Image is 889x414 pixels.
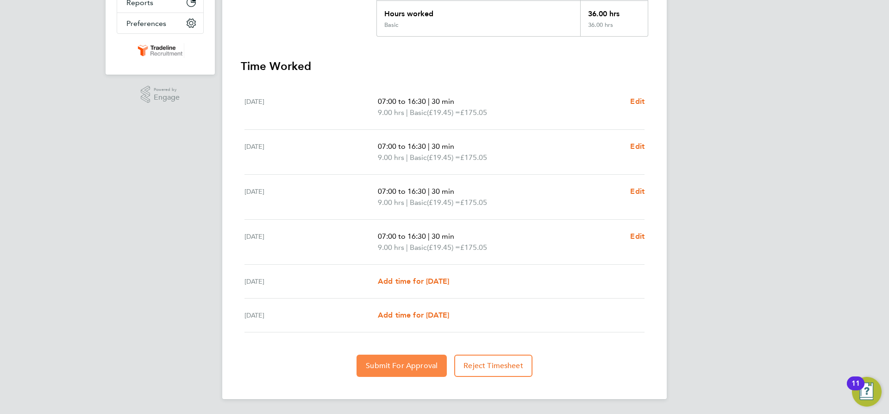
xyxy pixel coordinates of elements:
[378,243,404,252] span: 9.00 hrs
[117,13,203,33] button: Preferences
[428,187,430,196] span: |
[630,96,645,107] a: Edit
[378,277,449,286] span: Add time for [DATE]
[357,355,447,377] button: Submit For Approval
[427,198,460,207] span: (£19.45) =
[410,152,427,163] span: Basic
[406,198,408,207] span: |
[378,311,449,319] span: Add time for [DATE]
[580,1,648,21] div: 36.00 hrs
[136,43,184,58] img: tradelinerecruitment-logo-retina.png
[460,108,487,117] span: £175.05
[241,59,648,74] h3: Time Worked
[630,141,645,152] a: Edit
[378,97,426,106] span: 07:00 to 16:30
[427,243,460,252] span: (£19.45) =
[630,187,645,196] span: Edit
[410,197,427,208] span: Basic
[244,276,378,287] div: [DATE]
[117,43,204,58] a: Go to home page
[378,232,426,241] span: 07:00 to 16:30
[580,21,648,36] div: 36.00 hrs
[244,186,378,208] div: [DATE]
[244,141,378,163] div: [DATE]
[454,355,532,377] button: Reject Timesheet
[154,86,180,94] span: Powered by
[428,142,430,151] span: |
[428,232,430,241] span: |
[630,142,645,151] span: Edit
[378,276,449,287] a: Add time for [DATE]
[460,198,487,207] span: £175.05
[852,377,882,407] button: Open Resource Center, 11 new notifications
[378,187,426,196] span: 07:00 to 16:30
[630,97,645,106] span: Edit
[630,232,645,241] span: Edit
[432,142,454,151] span: 30 min
[244,96,378,118] div: [DATE]
[410,242,427,253] span: Basic
[406,153,408,162] span: |
[378,310,449,321] a: Add time for [DATE]
[366,361,438,370] span: Submit For Approval
[378,108,404,117] span: 9.00 hrs
[154,94,180,102] span: Engage
[427,153,460,162] span: (£19.45) =
[460,153,487,162] span: £175.05
[630,186,645,197] a: Edit
[244,310,378,321] div: [DATE]
[410,107,427,118] span: Basic
[406,108,408,117] span: |
[377,1,580,21] div: Hours worked
[384,21,398,29] div: Basic
[126,19,166,28] span: Preferences
[432,187,454,196] span: 30 min
[432,232,454,241] span: 30 min
[378,153,404,162] span: 9.00 hrs
[406,243,408,252] span: |
[378,198,404,207] span: 9.00 hrs
[851,383,860,395] div: 11
[432,97,454,106] span: 30 min
[460,243,487,252] span: £175.05
[428,97,430,106] span: |
[244,231,378,253] div: [DATE]
[141,86,180,103] a: Powered byEngage
[463,361,523,370] span: Reject Timesheet
[427,108,460,117] span: (£19.45) =
[630,231,645,242] a: Edit
[378,142,426,151] span: 07:00 to 16:30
